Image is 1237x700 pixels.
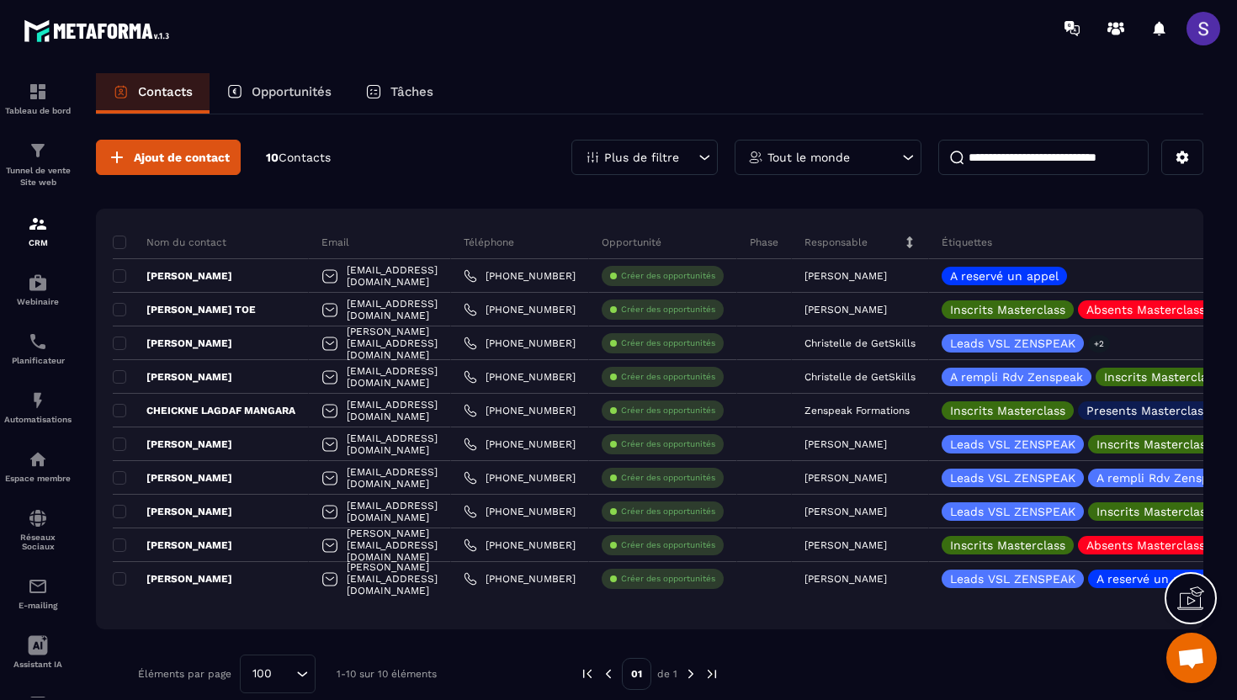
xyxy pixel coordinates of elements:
[113,303,256,316] p: [PERSON_NAME] TOE
[804,236,868,249] p: Responsable
[767,151,850,163] p: Tout le monde
[622,658,651,690] p: 01
[950,506,1075,517] p: Leads VSL ZENSPEAK
[464,236,514,249] p: Téléphone
[4,69,72,128] a: formationformationTableau de bord
[4,623,72,681] a: Assistant IA
[321,236,349,249] p: Email
[113,471,232,485] p: [PERSON_NAME]
[683,666,698,681] img: next
[337,668,437,680] p: 1-10 sur 10 éléments
[28,273,48,293] img: automations
[4,496,72,564] a: social-networksocial-networkRéseaux Sociaux
[1088,335,1110,353] p: +2
[113,269,232,283] p: [PERSON_NAME]
[804,304,887,316] p: [PERSON_NAME]
[1086,304,1205,316] p: Absents Masterclass
[1096,506,1212,517] p: Inscrits Masterclass
[804,405,910,416] p: Zenspeak Formations
[4,165,72,188] p: Tunnel de vente Site web
[464,572,576,586] a: [PHONE_NUMBER]
[4,564,72,623] a: emailemailE-mailing
[28,214,48,234] img: formation
[1096,472,1229,484] p: A rempli Rdv Zenspeak
[464,437,576,451] a: [PHONE_NUMBER]
[750,236,778,249] p: Phase
[804,573,887,585] p: [PERSON_NAME]
[950,539,1065,551] p: Inscrits Masterclass
[464,538,576,552] a: [PHONE_NUMBER]
[464,505,576,518] a: [PHONE_NUMBER]
[96,73,210,114] a: Contacts
[96,140,241,175] button: Ajout de contact
[1086,539,1205,551] p: Absents Masterclass
[621,472,715,484] p: Créer des opportunités
[113,538,232,552] p: [PERSON_NAME]
[1096,438,1212,450] p: Inscrits Masterclass
[113,572,232,586] p: [PERSON_NAME]
[4,415,72,424] p: Automatisations
[464,337,576,350] a: [PHONE_NUMBER]
[804,539,887,551] p: [PERSON_NAME]
[138,84,193,99] p: Contacts
[28,449,48,469] img: automations
[4,128,72,201] a: formationformationTunnel de vente Site web
[240,655,316,693] div: Search for option
[621,337,715,349] p: Créer des opportunités
[113,404,295,417] p: CHEICKNE LAGDAF MANGARA
[4,601,72,610] p: E-mailing
[279,151,331,164] span: Contacts
[24,15,175,46] img: logo
[950,405,1065,416] p: Inscrits Masterclass
[942,236,992,249] p: Étiquettes
[4,474,72,483] p: Espace membre
[950,371,1083,383] p: A rempli Rdv Zenspeak
[28,82,48,102] img: formation
[28,331,48,352] img: scheduler
[266,150,331,166] p: 10
[464,269,576,283] a: [PHONE_NUMBER]
[621,371,715,383] p: Créer des opportunités
[657,667,677,681] p: de 1
[464,303,576,316] a: [PHONE_NUMBER]
[4,201,72,260] a: formationformationCRM
[4,378,72,437] a: automationsautomationsAutomatisations
[804,270,887,282] p: [PERSON_NAME]
[28,141,48,161] img: formation
[580,666,595,681] img: prev
[113,236,226,249] p: Nom du contact
[4,297,72,306] p: Webinaire
[247,665,278,683] span: 100
[950,270,1059,282] p: A reservé un appel
[950,337,1075,349] p: Leads VSL ZENSPEAK
[138,668,231,680] p: Éléments par page
[113,437,232,451] p: [PERSON_NAME]
[252,84,332,99] p: Opportunités
[621,405,715,416] p: Créer des opportunités
[210,73,348,114] a: Opportunités
[4,356,72,365] p: Planificateur
[621,438,715,450] p: Créer des opportunités
[390,84,433,99] p: Tâches
[464,404,576,417] a: [PHONE_NUMBER]
[602,236,661,249] p: Opportunité
[348,73,450,114] a: Tâches
[621,573,715,585] p: Créer des opportunités
[601,666,616,681] img: prev
[1166,633,1217,683] div: Ouvrir le chat
[113,337,232,350] p: [PERSON_NAME]
[804,438,887,450] p: [PERSON_NAME]
[28,508,48,528] img: social-network
[4,660,72,669] p: Assistant IA
[950,472,1075,484] p: Leads VSL ZENSPEAK
[464,471,576,485] a: [PHONE_NUMBER]
[28,390,48,411] img: automations
[4,319,72,378] a: schedulerschedulerPlanificateur
[1104,371,1219,383] p: Inscrits Masterclass
[804,337,916,349] p: Christelle de GetSkills
[4,106,72,115] p: Tableau de bord
[464,370,576,384] a: [PHONE_NUMBER]
[950,304,1065,316] p: Inscrits Masterclass
[804,472,887,484] p: [PERSON_NAME]
[28,576,48,597] img: email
